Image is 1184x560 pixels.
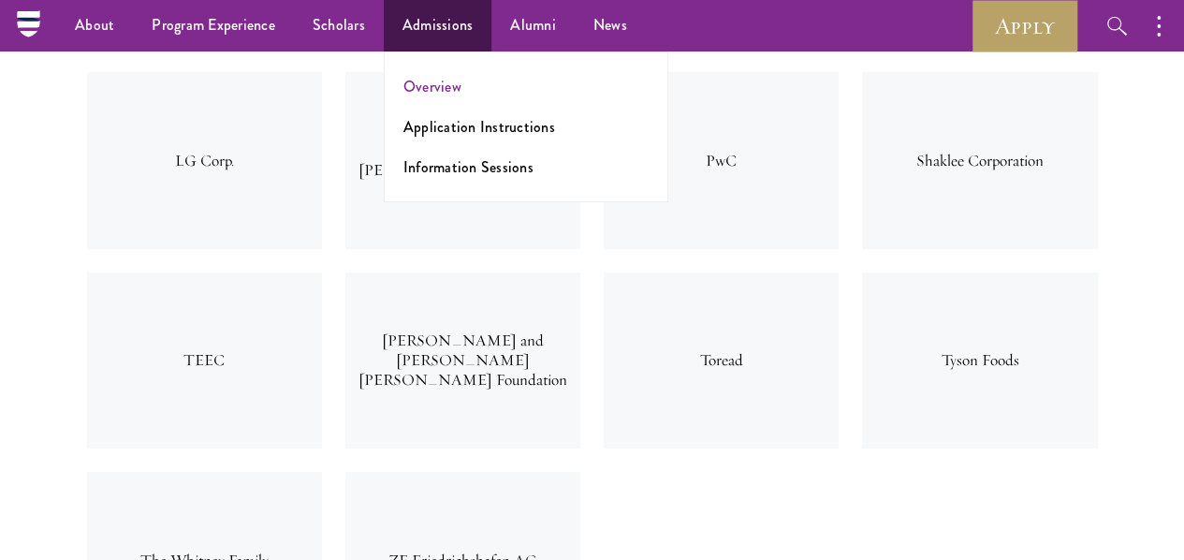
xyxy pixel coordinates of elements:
[345,72,580,248] div: [PERSON_NAME] and [PERSON_NAME] Foundation
[403,156,534,178] a: Information Sessions
[87,273,322,449] div: TEEC
[403,116,555,138] a: Application Instructions
[403,76,461,97] a: Overview
[862,273,1097,449] div: Tyson Foods
[87,72,322,248] div: LG Corp.
[862,72,1097,248] div: Shaklee Corporation
[604,273,839,449] div: Toread
[604,72,839,248] div: PwC
[345,273,580,449] div: [PERSON_NAME] and [PERSON_NAME] [PERSON_NAME] Foundation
